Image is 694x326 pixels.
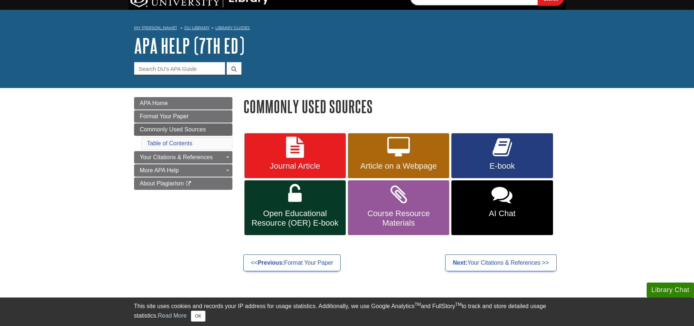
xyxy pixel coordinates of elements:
[348,180,449,235] a: Course Resource Materials
[185,181,192,186] i: This link opens in a new window
[415,302,421,307] sup: TM
[134,151,232,164] a: Your Citations & References
[140,100,168,106] span: APA Home
[457,161,547,171] span: E-book
[647,283,694,298] button: Library Chat
[147,140,193,146] a: Table of Contents
[134,34,244,57] a: APA Help (7th Ed)
[140,113,189,119] span: Format Your Paper
[353,209,444,228] span: Course Resource Materials
[134,23,560,35] nav: breadcrumb
[140,154,213,160] span: Your Citations & References
[191,311,205,322] button: Close
[134,110,232,123] a: Format Your Paper
[244,133,346,179] a: Journal Article
[134,62,225,75] input: Search DU's APA Guide
[250,209,340,228] span: Open Educational Resource (OER) E-book
[134,25,177,31] a: My [PERSON_NAME]
[455,302,462,307] sup: TM
[134,123,232,136] a: Commonly Used Sources
[134,302,560,322] div: This site uses cookies and records your IP address for usage statistics. Additionally, we use Goo...
[134,97,232,190] div: Guide Page Menu
[353,161,444,171] span: Article on a Webpage
[451,180,553,235] a: AI Chat
[215,25,250,30] a: Library Guides
[184,25,209,30] a: DU Library
[258,260,284,266] strong: Previous:
[243,254,341,271] a: <<Previous:Format Your Paper
[140,126,206,133] span: Commonly Used Sources
[451,133,553,179] a: E-book
[158,312,187,319] a: Read More
[244,180,346,235] a: Open Educational Resource (OER) E-book
[134,97,232,110] a: APA Home
[134,177,232,190] a: About Plagiarism
[140,180,184,187] span: About Plagiarism
[140,167,179,173] span: More APA Help
[250,161,340,171] span: Journal Article
[453,260,467,266] strong: Next:
[134,164,232,177] a: More APA Help
[457,209,547,218] span: AI Chat
[445,254,557,271] a: Next:Your Citations & References >>
[348,133,449,179] a: Article on a Webpage
[243,97,560,116] h1: Commonly Used Sources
